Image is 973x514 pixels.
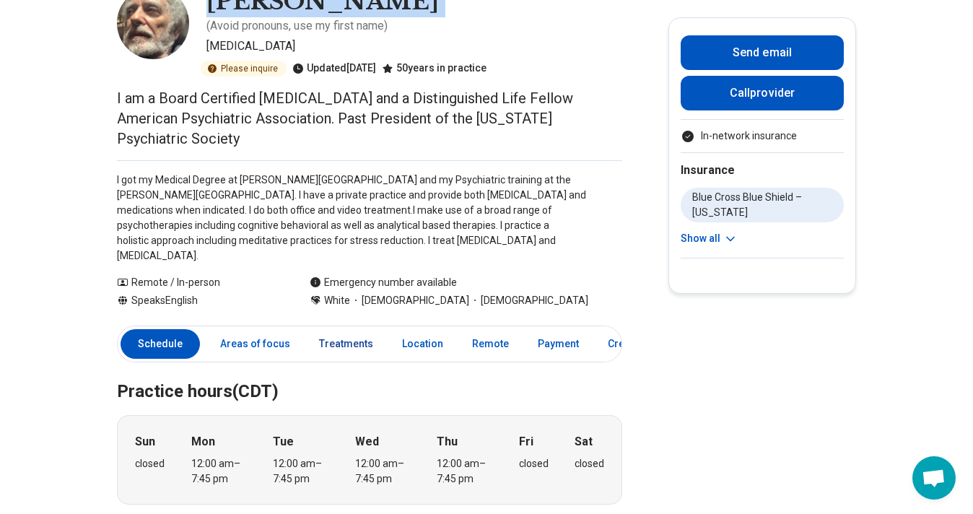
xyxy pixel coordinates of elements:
[350,293,469,308] span: [DEMOGRAPHIC_DATA]
[681,76,844,110] button: Callprovider
[463,329,518,359] a: Remote
[519,456,549,471] div: closed
[292,61,376,77] div: Updated [DATE]
[681,188,844,222] li: Blue Cross Blue Shield – [US_STATE]
[117,275,281,290] div: Remote / In-person
[117,173,622,263] p: I got my Medical Degree at [PERSON_NAME][GEOGRAPHIC_DATA] and my Psychiatric training at the [PER...
[201,61,287,77] div: Please inquire
[681,128,844,144] li: In-network insurance
[191,456,247,487] div: 12:00 am – 7:45 pm
[437,456,492,487] div: 12:00 am – 7:45 pm
[575,433,593,450] strong: Sat
[355,456,411,487] div: 12:00 am – 7:45 pm
[135,433,155,450] strong: Sun
[382,61,486,77] div: 50 years in practice
[681,231,738,246] button: Show all
[310,275,457,290] div: Emergency number available
[681,128,844,144] ul: Payment options
[575,456,604,471] div: closed
[117,345,622,404] h2: Practice hours (CDT)
[206,38,622,55] p: [MEDICAL_DATA]
[599,329,671,359] a: Credentials
[117,415,622,505] div: When does the program meet?
[355,433,379,450] strong: Wed
[393,329,452,359] a: Location
[519,433,533,450] strong: Fri
[324,293,350,308] span: White
[437,433,458,450] strong: Thu
[273,456,328,487] div: 12:00 am – 7:45 pm
[117,88,622,149] p: I am a Board Certified [MEDICAL_DATA] and a Distinguished Life Fellow American Psychiatric Associ...
[469,293,588,308] span: [DEMOGRAPHIC_DATA]
[211,329,299,359] a: Areas of focus
[135,456,165,471] div: closed
[529,329,588,359] a: Payment
[912,456,956,500] div: Open chat
[273,433,294,450] strong: Tue
[681,35,844,70] button: Send email
[681,162,844,179] h2: Insurance
[121,329,200,359] a: Schedule
[117,293,281,308] div: Speaks English
[206,17,388,35] p: ( Avoid pronouns, use my first name )
[191,433,215,450] strong: Mon
[310,329,382,359] a: Treatments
